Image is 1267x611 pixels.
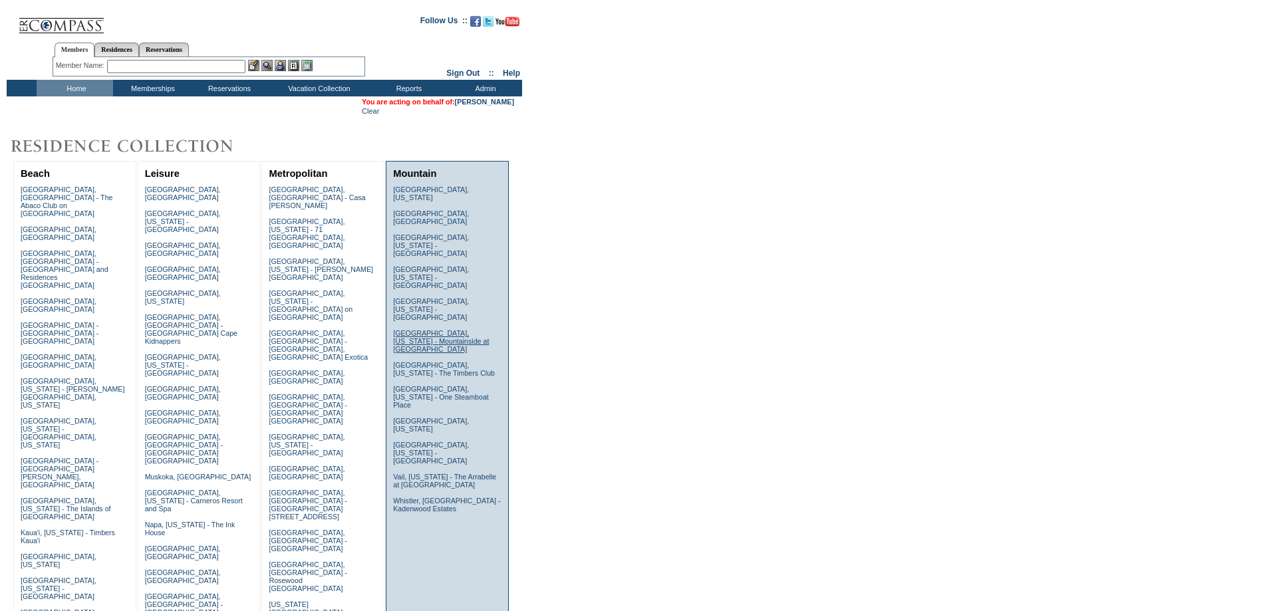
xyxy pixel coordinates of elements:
a: [GEOGRAPHIC_DATA], [US_STATE] - [GEOGRAPHIC_DATA] [393,233,469,257]
a: [GEOGRAPHIC_DATA], [US_STATE] [145,289,221,305]
a: [GEOGRAPHIC_DATA], [US_STATE] - [GEOGRAPHIC_DATA] [393,297,469,321]
a: [GEOGRAPHIC_DATA], [US_STATE] - [GEOGRAPHIC_DATA] [145,209,221,233]
a: [GEOGRAPHIC_DATA], [GEOGRAPHIC_DATA] [145,185,221,201]
a: [GEOGRAPHIC_DATA], [US_STATE] [21,552,96,568]
a: [GEOGRAPHIC_DATA], [US_STATE] - [GEOGRAPHIC_DATA] [269,433,345,457]
a: Muskoka, [GEOGRAPHIC_DATA] [145,473,251,481]
img: Subscribe to our YouTube Channel [495,17,519,27]
td: Admin [446,80,522,96]
a: Clear [362,107,379,115]
td: Follow Us :: [420,15,468,31]
a: Help [503,68,520,78]
a: [GEOGRAPHIC_DATA], [GEOGRAPHIC_DATA] [145,265,221,281]
img: Reservations [288,60,299,71]
a: [GEOGRAPHIC_DATA], [US_STATE] - [GEOGRAPHIC_DATA] on [GEOGRAPHIC_DATA] [269,289,352,321]
a: [GEOGRAPHIC_DATA] - [GEOGRAPHIC_DATA] - [GEOGRAPHIC_DATA] [21,321,98,345]
a: [GEOGRAPHIC_DATA], [GEOGRAPHIC_DATA] [145,545,221,560]
a: [GEOGRAPHIC_DATA], [GEOGRAPHIC_DATA] [269,369,345,385]
a: Napa, [US_STATE] - The Ink House [145,521,235,537]
a: Metropolitan [269,168,327,179]
a: [GEOGRAPHIC_DATA], [GEOGRAPHIC_DATA] [145,409,221,425]
td: Reservations [190,80,266,96]
img: b_calculator.gif [301,60,313,71]
a: [GEOGRAPHIC_DATA] - [GEOGRAPHIC_DATA][PERSON_NAME], [GEOGRAPHIC_DATA] [21,457,98,489]
a: [GEOGRAPHIC_DATA], [GEOGRAPHIC_DATA] [21,297,96,313]
a: Whistler, [GEOGRAPHIC_DATA] - Kadenwood Estates [393,497,500,513]
a: [GEOGRAPHIC_DATA], [US_STATE] - [GEOGRAPHIC_DATA], [US_STATE] [21,417,96,449]
a: Become our fan on Facebook [470,20,481,28]
img: Impersonate [275,60,286,71]
td: Memberships [113,80,190,96]
a: [GEOGRAPHIC_DATA], [GEOGRAPHIC_DATA] [145,241,221,257]
a: Residences [94,43,139,57]
a: [GEOGRAPHIC_DATA], [GEOGRAPHIC_DATA] [21,353,96,369]
a: [GEOGRAPHIC_DATA], [US_STATE] - [GEOGRAPHIC_DATA] [393,441,469,465]
a: [GEOGRAPHIC_DATA], [GEOGRAPHIC_DATA] - Casa [PERSON_NAME] [269,185,365,209]
a: [GEOGRAPHIC_DATA], [US_STATE] [393,185,469,201]
a: [GEOGRAPHIC_DATA], [GEOGRAPHIC_DATA] - [GEOGRAPHIC_DATA] and Residences [GEOGRAPHIC_DATA] [21,249,108,289]
a: [GEOGRAPHIC_DATA], [GEOGRAPHIC_DATA] [393,209,469,225]
a: [GEOGRAPHIC_DATA], [GEOGRAPHIC_DATA] [145,568,221,584]
a: [GEOGRAPHIC_DATA], [GEOGRAPHIC_DATA] - [GEOGRAPHIC_DATA] [269,529,347,552]
a: Kaua'i, [US_STATE] - Timbers Kaua'i [21,529,115,545]
a: [GEOGRAPHIC_DATA], [US_STATE] - 71 [GEOGRAPHIC_DATA], [GEOGRAPHIC_DATA] [269,217,345,249]
a: [GEOGRAPHIC_DATA], [US_STATE] - [GEOGRAPHIC_DATA] [145,353,221,377]
a: Vail, [US_STATE] - The Arrabelle at [GEOGRAPHIC_DATA] [393,473,496,489]
img: Compass Home [18,7,104,34]
span: :: [489,68,494,78]
a: [GEOGRAPHIC_DATA], [GEOGRAPHIC_DATA] [269,465,345,481]
img: Become our fan on Facebook [470,16,481,27]
a: [GEOGRAPHIC_DATA], [US_STATE] - Mountainside at [GEOGRAPHIC_DATA] [393,329,489,353]
a: [GEOGRAPHIC_DATA], [GEOGRAPHIC_DATA] - [GEOGRAPHIC_DATA] [GEOGRAPHIC_DATA] [145,433,223,465]
a: Subscribe to our YouTube Channel [495,20,519,28]
a: [GEOGRAPHIC_DATA], [GEOGRAPHIC_DATA] [145,385,221,401]
a: [GEOGRAPHIC_DATA], [US_STATE] - The Timbers Club [393,361,495,377]
img: i.gif [7,20,17,21]
a: [GEOGRAPHIC_DATA], [US_STATE] - [GEOGRAPHIC_DATA] [21,576,96,600]
img: Destinations by Exclusive Resorts [7,133,266,160]
a: [GEOGRAPHIC_DATA], [GEOGRAPHIC_DATA] [21,225,96,241]
img: b_edit.gif [248,60,259,71]
img: View [261,60,273,71]
a: [PERSON_NAME] [455,98,514,106]
a: [GEOGRAPHIC_DATA], [GEOGRAPHIC_DATA] - [GEOGRAPHIC_DATA] Cape Kidnappers [145,313,237,345]
a: Follow us on Twitter [483,20,493,28]
a: [GEOGRAPHIC_DATA], [US_STATE] - [PERSON_NAME][GEOGRAPHIC_DATA] [269,257,373,281]
span: You are acting on behalf of: [362,98,514,106]
a: Mountain [393,168,436,179]
a: Members [55,43,95,57]
td: Reports [369,80,446,96]
a: [GEOGRAPHIC_DATA], [GEOGRAPHIC_DATA] - Rosewood [GEOGRAPHIC_DATA] [269,560,347,592]
a: [GEOGRAPHIC_DATA], [GEOGRAPHIC_DATA] - The Abaco Club on [GEOGRAPHIC_DATA] [21,185,113,217]
a: [GEOGRAPHIC_DATA], [US_STATE] - The Islands of [GEOGRAPHIC_DATA] [21,497,111,521]
a: [GEOGRAPHIC_DATA], [US_STATE] - One Steamboat Place [393,385,489,409]
a: [GEOGRAPHIC_DATA], [US_STATE] - [PERSON_NAME][GEOGRAPHIC_DATA], [US_STATE] [21,377,125,409]
a: [GEOGRAPHIC_DATA], [GEOGRAPHIC_DATA] - [GEOGRAPHIC_DATA], [GEOGRAPHIC_DATA] Exotica [269,329,368,361]
a: Reservations [139,43,189,57]
td: Home [37,80,113,96]
a: [GEOGRAPHIC_DATA], [US_STATE] - [GEOGRAPHIC_DATA] [393,265,469,289]
a: [GEOGRAPHIC_DATA], [GEOGRAPHIC_DATA] - [GEOGRAPHIC_DATA] [GEOGRAPHIC_DATA] [269,393,347,425]
a: [GEOGRAPHIC_DATA], [US_STATE] - Carneros Resort and Spa [145,489,243,513]
a: Sign Out [446,68,480,78]
a: [GEOGRAPHIC_DATA], [GEOGRAPHIC_DATA] - [GEOGRAPHIC_DATA][STREET_ADDRESS] [269,489,347,521]
td: Vacation Collection [266,80,369,96]
div: Member Name: [56,60,107,71]
a: Leisure [145,168,180,179]
a: Beach [21,168,50,179]
a: [GEOGRAPHIC_DATA], [US_STATE] [393,417,469,433]
img: Follow us on Twitter [483,16,493,27]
